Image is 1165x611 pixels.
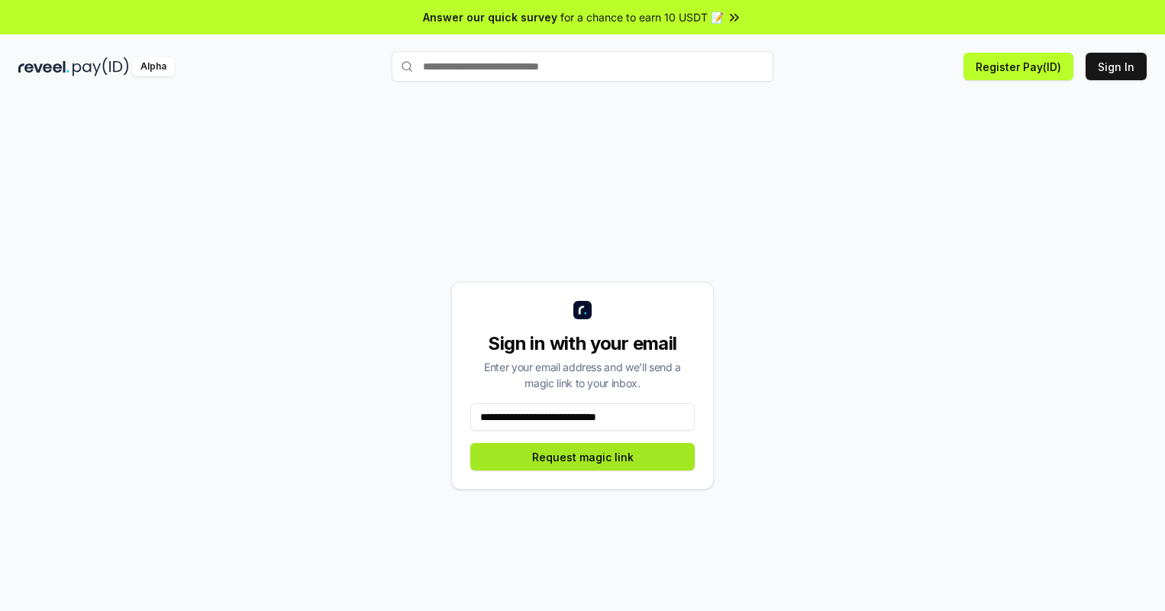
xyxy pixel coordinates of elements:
span: for a chance to earn 10 USDT 📝 [560,9,724,25]
div: Sign in with your email [470,331,695,356]
button: Sign In [1086,53,1147,80]
div: Alpha [132,57,175,76]
span: Answer our quick survey [423,9,557,25]
img: logo_small [573,301,592,319]
img: pay_id [73,57,129,76]
button: Request magic link [470,443,695,470]
img: reveel_dark [18,57,69,76]
button: Register Pay(ID) [963,53,1073,80]
div: Enter your email address and we’ll send a magic link to your inbox. [470,359,695,391]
